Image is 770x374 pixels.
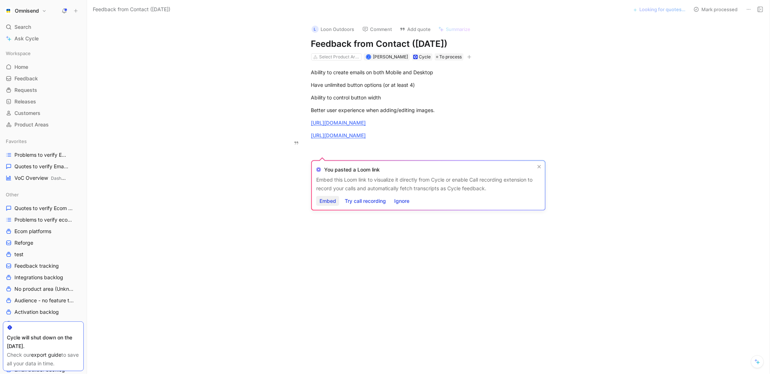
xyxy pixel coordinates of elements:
button: Ignore [391,196,413,206]
button: LLoon Outdoors [308,24,358,35]
div: Workspace [3,48,84,59]
button: OmnisendOmnisend [3,6,48,16]
span: Embed [319,197,336,205]
a: Audience - no feature tag [3,295,84,306]
a: Customers [3,108,84,119]
span: Feedback [14,75,38,82]
a: Feedback tracking [3,261,84,271]
a: No product area (Unknowns) [3,284,84,294]
a: Problems to verify ecom platforms [3,214,84,225]
span: Reforge [14,239,33,246]
button: Add quote [396,24,434,34]
span: Expansion backlog [14,320,59,327]
div: Check our to save all your data in time. [7,351,80,368]
a: Requests [3,85,84,95]
img: Omnisend [5,7,12,14]
span: VoC Overview [14,174,67,182]
div: Cycle will shut down on the [DATE]. [7,333,80,351]
span: Quotes to verify Email builder [14,163,69,170]
span: Summarize [446,26,471,32]
a: Reforge [3,237,84,248]
button: Summarize [435,24,474,34]
div: J [366,55,370,59]
div: Have unlimited button options (or at least 4) [311,81,561,89]
span: [PERSON_NAME] [373,54,408,59]
span: Other [6,191,19,198]
span: Workspace [6,50,31,57]
span: Audience - no feature tag [14,297,74,304]
div: Select Product Areas [319,53,360,61]
span: test [14,251,23,258]
span: Ignore [395,197,410,205]
a: Ecom platforms [3,226,84,237]
button: Mark processed [690,4,741,14]
div: Favorites [3,136,84,147]
span: Ask Cycle [14,34,39,43]
span: No product area (Unknowns) [14,285,74,293]
span: Feedback from Contact ([DATE]) [93,5,170,14]
a: Product Areas [3,119,84,130]
div: Embed this Loom link to visualize it directly from Cycle or enable Call recording extension to re... [316,175,541,193]
a: export guide [31,352,61,358]
a: test [3,249,84,260]
header: You pasted a Loom link [316,165,541,174]
span: Activation backlog [14,308,59,316]
a: VoC OverviewDashboards [3,173,84,183]
span: Problems to verify ecom platforms [14,216,75,223]
span: Favorites [6,138,27,145]
span: To process [440,53,462,61]
span: Requests [14,86,37,94]
div: L [312,26,319,33]
h1: Omnisend [15,8,39,14]
a: Expansion backlog [3,318,84,329]
span: Quotes to verify Ecom platforms [14,205,75,212]
div: Ability to control button width [311,94,561,101]
a: Feedback [3,73,84,84]
span: Try call recording [345,197,386,205]
span: Dashboards [51,175,75,181]
div: Search [3,22,84,32]
span: Ecom platforms [14,228,51,235]
a: Quotes to verify Email builder [3,161,84,172]
a: Releases [3,96,84,107]
div: Better user experience when adding/editing images. [311,106,561,114]
div: Other [3,189,84,200]
a: Problems to verify Email Builder [3,150,84,160]
div: To process [435,53,464,61]
button: Comment [359,24,396,34]
span: Customers [14,110,40,117]
div: Cycle [419,53,431,61]
a: Ask Cycle [3,33,84,44]
a: Quotes to verify Ecom platforms [3,203,84,214]
span: Search [14,23,31,31]
a: [URL][DOMAIN_NAME] [311,132,366,138]
span: Product Areas [14,121,49,128]
button: Embed [316,196,339,206]
span: Feedback tracking [14,262,59,270]
a: Home [3,62,84,72]
a: Activation backlog [3,307,84,317]
button: Looking for quotes… [629,4,689,14]
div: Ability to create emails on both Mobile and Desktop [311,68,561,76]
h1: Feedback from Contact ([DATE]) [311,38,561,50]
button: Try call recording [342,196,389,206]
a: Integrations backlog [3,272,84,283]
span: Integrations backlog [14,274,63,281]
span: Problems to verify Email Builder [14,151,69,159]
span: Home [14,63,28,71]
a: [URL][DOMAIN_NAME] [311,120,366,126]
span: Releases [14,98,36,105]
